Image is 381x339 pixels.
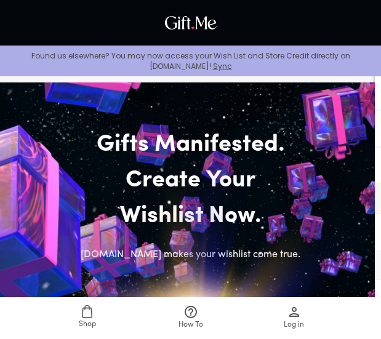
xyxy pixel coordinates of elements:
a: How To [139,297,243,339]
a: Shop [36,297,139,339]
a: Log in [243,297,346,339]
span: Shop [79,319,96,330]
h2: Gifts Manifested. [63,127,319,163]
span: Log in [284,319,304,331]
span: How To [178,319,203,331]
img: GiftMe Logo [162,13,220,33]
a: Sync [213,61,232,71]
p: Found us elsewhere? You may now access your Wish List and Store Credit directly on [DOMAIN_NAME]! [10,50,371,71]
